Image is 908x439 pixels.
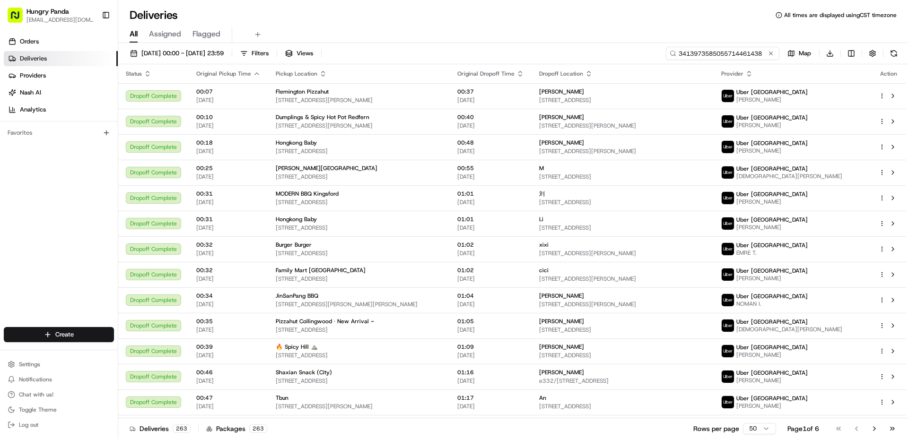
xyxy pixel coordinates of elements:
[457,96,524,104] span: [DATE]
[722,268,734,281] img: uber-new-logo.jpeg
[736,216,808,224] span: Uber [GEOGRAPHIC_DATA]
[196,267,261,274] span: 00:32
[722,141,734,153] img: uber-new-logo.jpeg
[736,147,808,155] span: [PERSON_NAME]
[539,164,544,172] span: M
[457,250,524,257] span: [DATE]
[539,292,584,300] span: [PERSON_NAME]
[196,250,261,257] span: [DATE]
[722,166,734,179] img: uber-new-logo.jpeg
[457,326,524,334] span: [DATE]
[457,88,524,95] span: 00:37
[736,190,808,198] span: Uber [GEOGRAPHIC_DATA]
[4,68,118,83] a: Providers
[539,301,706,308] span: [STREET_ADDRESS][PERSON_NAME]
[539,343,584,351] span: [PERSON_NAME]
[31,172,35,180] span: •
[879,70,899,77] div: Action
[276,96,442,104] span: [STREET_ADDRESS][PERSON_NAME]
[196,275,261,283] span: [DATE]
[196,147,261,155] span: [DATE]
[539,275,706,283] span: [STREET_ADDRESS][PERSON_NAME]
[192,28,220,40] span: Flagged
[196,198,261,206] span: [DATE]
[130,28,138,40] span: All
[457,224,524,232] span: [DATE]
[736,172,842,180] span: [DEMOGRAPHIC_DATA][PERSON_NAME]
[19,376,52,383] span: Notifications
[457,215,524,223] span: 01:01
[196,343,261,351] span: 00:39
[276,173,442,181] span: [STREET_ADDRESS]
[276,122,442,129] span: [STREET_ADDRESS][PERSON_NAME]
[67,234,114,241] a: Powered byPylon
[736,402,808,410] span: [PERSON_NAME]
[4,388,114,401] button: Chat with us!
[539,369,584,376] span: [PERSON_NAME]
[89,211,152,221] span: API Documentation
[457,352,524,359] span: [DATE]
[736,198,808,206] span: [PERSON_NAME]
[736,267,808,275] span: Uber [GEOGRAPHIC_DATA]
[196,96,261,104] span: [DATE]
[43,90,155,100] div: Start new chat
[196,241,261,249] span: 00:32
[736,293,808,300] span: Uber [GEOGRAPHIC_DATA]
[457,267,524,274] span: 01:02
[276,301,442,308] span: [STREET_ADDRESS][PERSON_NAME][PERSON_NAME]
[666,47,779,60] input: Type to search
[736,275,808,282] span: [PERSON_NAME]
[736,114,808,121] span: Uber [GEOGRAPHIC_DATA]
[539,88,584,95] span: [PERSON_NAME]
[799,49,811,58] span: Map
[457,173,524,181] span: [DATE]
[276,198,442,206] span: [STREET_ADDRESS]
[196,394,261,402] span: 00:47
[539,318,584,325] span: [PERSON_NAME]
[161,93,172,104] button: Start new chat
[457,377,524,385] span: [DATE]
[693,424,739,433] p: Rows per page
[539,198,706,206] span: [STREET_ADDRESS]
[9,212,17,220] div: 📗
[26,7,69,16] span: Hungry Panda
[457,164,524,172] span: 00:55
[84,146,106,154] span: 8月19日
[4,358,114,371] button: Settings
[43,100,130,107] div: We're available if you need us!
[722,396,734,408] img: uber-new-logo.jpeg
[736,300,808,308] span: NOMAN I.
[736,121,808,129] span: [PERSON_NAME]
[539,224,706,232] span: [STREET_ADDRESS]
[19,391,53,398] span: Chat with us!
[80,212,87,220] div: 💻
[20,54,47,63] span: Deliveries
[539,403,706,410] span: [STREET_ADDRESS]
[539,250,706,257] span: [STREET_ADDRESS][PERSON_NAME]
[4,327,114,342] button: Create
[539,139,584,146] span: [PERSON_NAME]
[722,115,734,128] img: uber-new-logo.jpeg
[196,164,261,172] span: 00:25
[130,424,191,433] div: Deliveries
[722,192,734,204] img: uber-new-logo.jpeg
[276,343,318,351] span: 🔥 Spicy Hill ⛰️
[196,70,251,77] span: Original Pickup Time
[126,70,142,77] span: Status
[29,146,77,154] span: [PERSON_NAME]
[736,318,808,326] span: Uber [GEOGRAPHIC_DATA]
[736,395,808,402] span: Uber [GEOGRAPHIC_DATA]
[736,165,808,172] span: Uber [GEOGRAPHIC_DATA]
[736,96,808,103] span: [PERSON_NAME]
[457,190,524,198] span: 01:01
[9,38,172,53] p: Welcome 👋
[457,113,524,121] span: 00:40
[20,37,39,46] span: Orders
[4,125,114,140] div: Favorites
[9,9,28,28] img: Nash
[19,211,72,221] span: Knowledge Base
[19,361,40,368] span: Settings
[457,70,515,77] span: Original Dropoff Time
[36,172,59,180] span: 8月15日
[722,294,734,306] img: uber-new-logo.jpeg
